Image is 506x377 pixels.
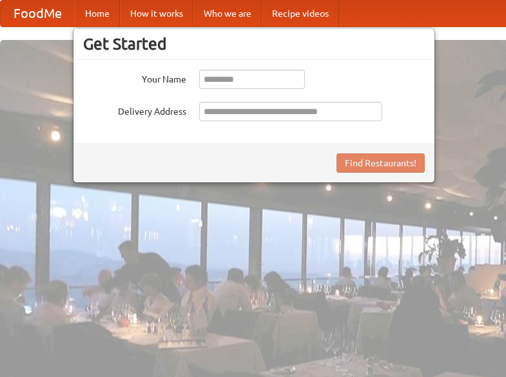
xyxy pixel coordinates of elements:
[193,1,262,26] a: Who we are
[262,1,339,26] a: Recipe videos
[83,102,186,118] label: Delivery Address
[1,1,75,26] a: FoodMe
[83,70,186,86] label: Your Name
[120,1,193,26] a: How it works
[336,153,425,173] button: Find Restaurants!
[83,34,425,53] h3: Get Started
[75,1,120,26] a: Home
